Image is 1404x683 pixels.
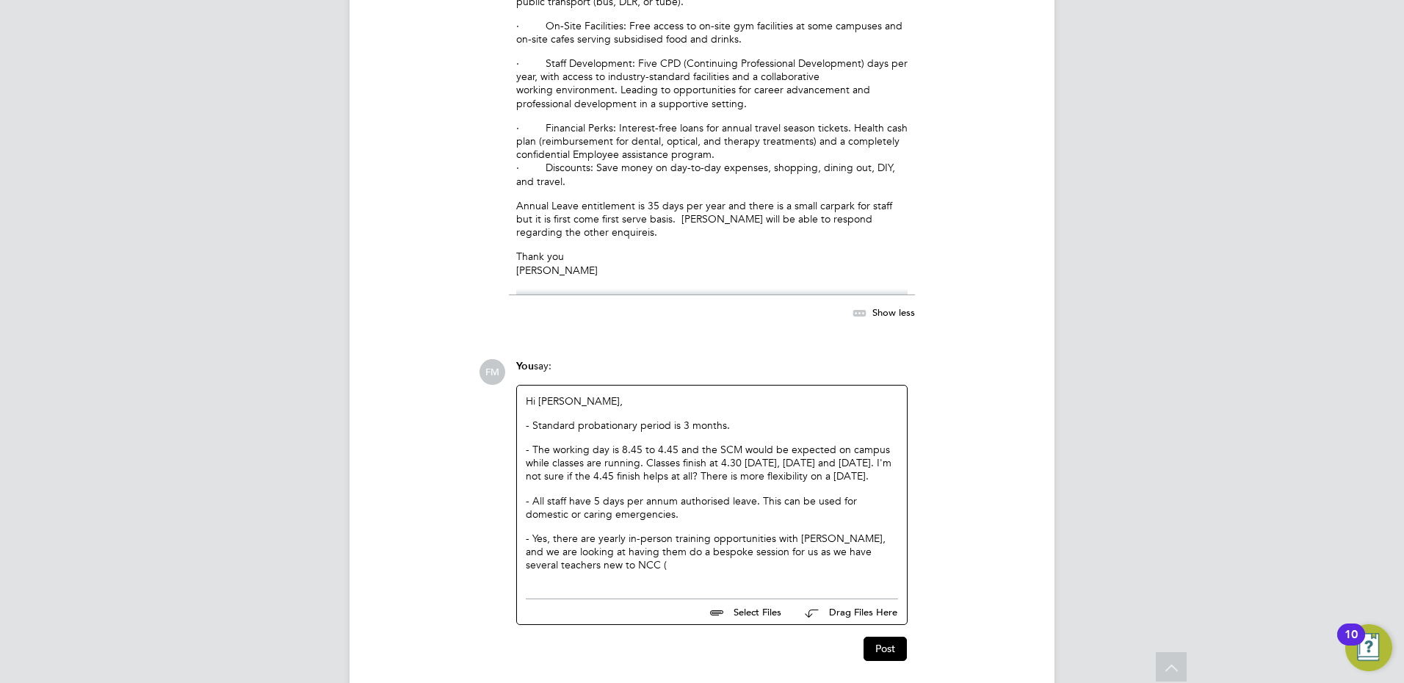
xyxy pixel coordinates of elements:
[793,597,898,628] button: Drag Files Here
[526,443,898,483] p: - The working day is 8.45 to 4.45 and the SCM would be expected on campus while classes are runni...
[516,121,908,188] p: · Financial Perks: Interest-free loans for annual travel season tickets. Health cash plan (reimbu...
[864,637,907,660] button: Post
[516,199,908,239] p: Annual Leave entitlement is 35 days per year and there is a small carpark for staff but it is fir...
[526,494,898,521] p: - All staff have 5 days per annum authorised leave. This can be used for domestic or caring emerg...
[1345,635,1358,654] div: 10
[516,359,908,385] div: say:
[516,360,534,372] span: You
[516,57,908,110] p: · Staff Development: Five CPD (Continuing Professional Development) days per year, with access to...
[480,359,505,385] span: FM
[516,19,908,46] p: · On-Site Facilities: Free access to on-site gym facilities at some campuses and on-site cafes se...
[1345,624,1392,671] button: Open Resource Center, 10 new notifications
[516,250,908,276] p: Thank you [PERSON_NAME]
[872,306,915,318] span: Show less
[526,394,898,408] p: Hi [PERSON_NAME],
[526,532,898,572] p: - Yes, there are yearly in-person training opportunities with [PERSON_NAME], and we are looking a...
[526,419,898,432] p: - Standard probationary period is 3 months.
